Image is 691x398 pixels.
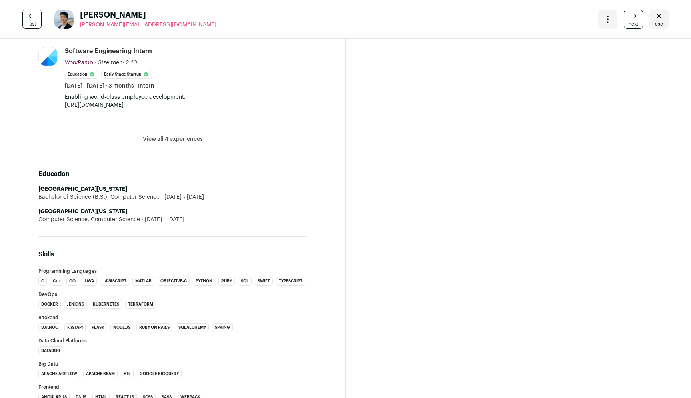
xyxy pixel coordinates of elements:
[38,209,127,214] strong: [GEOGRAPHIC_DATA][US_STATE]
[65,70,98,79] li: Education
[132,277,154,286] li: MATLAB
[193,277,215,286] li: Python
[65,60,93,66] span: WorkRamp
[64,323,86,332] li: FastAPI
[38,370,80,378] li: Apache Airflow
[101,70,152,79] li: Early Stage Startup
[160,193,204,201] span: [DATE] - [DATE]
[598,10,617,29] button: Open dropdown
[212,323,233,332] li: Spring
[255,277,273,286] li: Swift
[38,250,307,259] h2: Skills
[38,169,307,179] h2: Education
[649,10,669,29] a: Close
[38,362,307,366] h3: Big Data
[39,47,57,66] img: b9868a026edfab892bd1084c4a47b62745c7e889537fa4d0ad99cae7d12a7ea1.png
[80,21,216,29] a: [PERSON_NAME][EMAIL_ADDRESS][DOMAIN_NAME]
[158,277,190,286] li: Objective-C
[82,277,97,286] li: Java
[143,135,203,143] button: View all 4 experiences
[22,10,42,29] a: last
[125,300,156,309] li: Terraform
[38,193,307,201] div: Bachelor of Science (B.S.), Computer Science
[95,60,137,66] span: · Size then: 2-10
[655,21,663,27] span: esc
[100,277,129,286] li: JavaScript
[64,300,87,309] li: Jenkins
[38,346,63,355] li: Datadog
[624,10,643,29] a: next
[65,93,307,101] p: Enabling world-class employee development.
[65,82,154,90] span: [DATE] - [DATE] · 3 months · Intern
[66,277,78,286] li: Go
[218,277,235,286] li: Ruby
[80,10,216,21] span: [PERSON_NAME]
[65,47,152,56] div: Software Engineering Intern
[137,370,182,378] li: Google BigQuery
[276,277,305,286] li: TypeScript
[38,292,307,297] h3: DevOps
[80,22,216,28] span: [PERSON_NAME][EMAIL_ADDRESS][DOMAIN_NAME]
[238,277,252,286] li: SQL
[90,300,122,309] li: Kubernetes
[38,315,307,320] h3: Backend
[38,338,307,343] h3: Data Cloud Platforms
[54,10,74,29] img: 01e8c2b3ef35f760b55f18b0a7399052990c3fd0d04c14b2933ca7f17f056713
[38,385,307,390] h3: Frontend
[38,186,127,192] strong: [GEOGRAPHIC_DATA][US_STATE]
[89,323,107,332] li: Flask
[28,21,36,27] span: last
[38,300,61,309] li: Docker
[136,323,172,332] li: Ruby on Rails
[110,323,133,332] li: Node.js
[50,277,63,286] li: C++
[629,21,638,27] span: next
[83,370,118,378] li: Apache Beam
[65,101,307,109] p: [URL][DOMAIN_NAME]
[38,216,307,224] div: Computer Science, Computer Science
[121,370,134,378] li: ETL
[176,323,209,332] li: SQLAlchemy
[38,269,307,274] h3: Programming Languages
[140,216,184,224] span: [DATE] - [DATE]
[38,323,61,332] li: Django
[38,277,47,286] li: C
